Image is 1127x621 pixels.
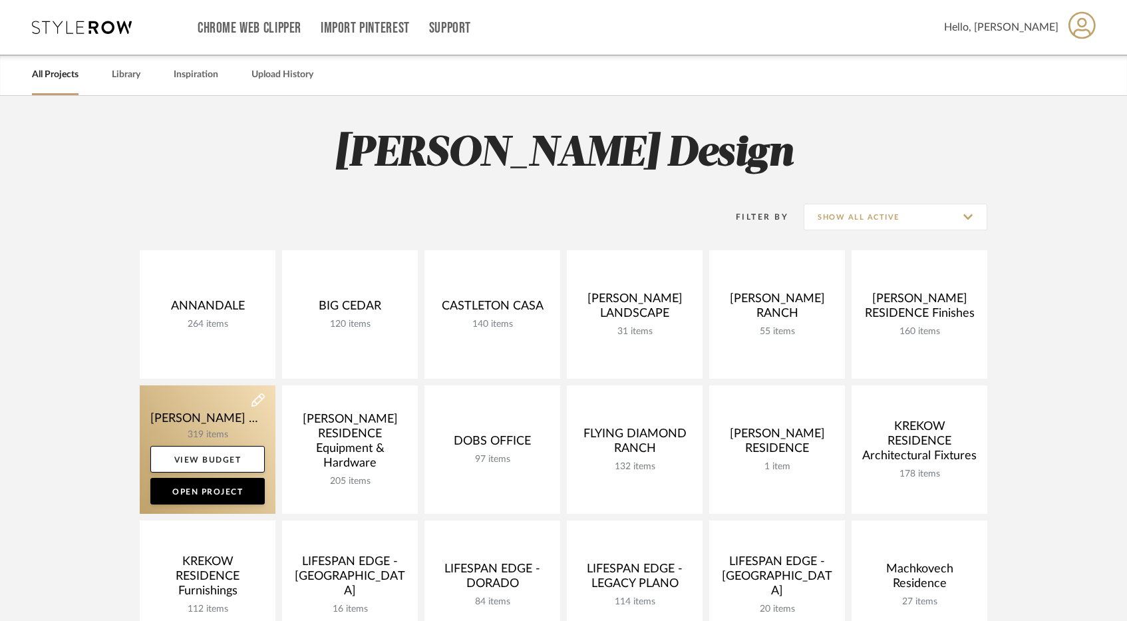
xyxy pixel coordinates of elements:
[174,66,218,84] a: Inspiration
[435,434,550,454] div: DOBS OFFICE
[429,23,471,34] a: Support
[720,427,834,461] div: [PERSON_NAME] RESIDENCE
[435,596,550,608] div: 84 items
[862,419,977,469] div: KREKOW RESIDENCE Architectural Fixtures
[435,319,550,330] div: 140 items
[862,562,977,596] div: Machkovech Residence
[293,319,407,330] div: 120 items
[720,554,834,604] div: LIFESPAN EDGE - [GEOGRAPHIC_DATA]
[435,299,550,319] div: CASTLETON CASA
[862,326,977,337] div: 160 items
[720,461,834,473] div: 1 item
[577,562,692,596] div: LIFESPAN EDGE - LEGACY PLANO
[862,292,977,326] div: [PERSON_NAME] RESIDENCE Finishes
[293,412,407,476] div: [PERSON_NAME] RESIDENCE Equipment & Hardware
[577,326,692,337] div: 31 items
[150,604,265,615] div: 112 items
[720,326,834,337] div: 55 items
[32,66,79,84] a: All Projects
[293,554,407,604] div: LIFESPAN EDGE - [GEOGRAPHIC_DATA]
[293,299,407,319] div: BIG CEDAR
[944,19,1058,35] span: Hello, [PERSON_NAME]
[577,292,692,326] div: [PERSON_NAME] LANDSCAPE
[150,299,265,319] div: ANNANDALE
[435,562,550,596] div: LIFESPAN EDGE - DORADO
[293,476,407,487] div: 205 items
[720,292,834,326] div: [PERSON_NAME] RANCH
[150,446,265,473] a: View Budget
[112,66,140,84] a: Library
[251,66,313,84] a: Upload History
[577,427,692,461] div: FLYING DIAMOND RANCH
[84,129,1043,179] h2: [PERSON_NAME] Design
[435,454,550,465] div: 97 items
[150,554,265,604] div: KREKOW RESIDENCE Furnishings
[293,604,407,615] div: 16 items
[720,604,834,615] div: 20 items
[577,461,692,473] div: 132 items
[577,596,692,608] div: 114 items
[862,596,977,608] div: 27 items
[862,469,977,480] div: 178 items
[321,23,410,34] a: Import Pinterest
[150,478,265,505] a: Open Project
[719,210,788,224] div: Filter By
[150,319,265,330] div: 264 items
[198,23,301,34] a: Chrome Web Clipper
